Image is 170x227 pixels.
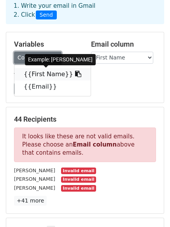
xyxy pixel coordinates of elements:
[14,40,79,49] h5: Variables
[14,80,91,93] a: {{Email}}
[25,54,96,65] div: Example: [PERSON_NAME]
[14,168,55,173] small: [PERSON_NAME]
[14,52,61,64] a: Copy/paste...
[73,141,117,148] strong: Email column
[91,40,156,49] h5: Email column
[8,2,162,19] div: 1. Write your email in Gmail 2. Click
[14,127,156,162] p: It looks like these are not valid emails. Please choose an above that contains emails.
[14,115,156,124] h5: 44 Recipients
[14,196,47,206] a: +41 more
[61,168,96,174] small: Invalid email
[14,185,55,191] small: [PERSON_NAME]
[61,176,96,183] small: Invalid email
[36,10,57,20] span: Send
[14,68,91,80] a: {{First Name}}
[61,185,96,192] small: Invalid email
[131,190,170,227] iframe: Chat Widget
[14,176,55,182] small: [PERSON_NAME]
